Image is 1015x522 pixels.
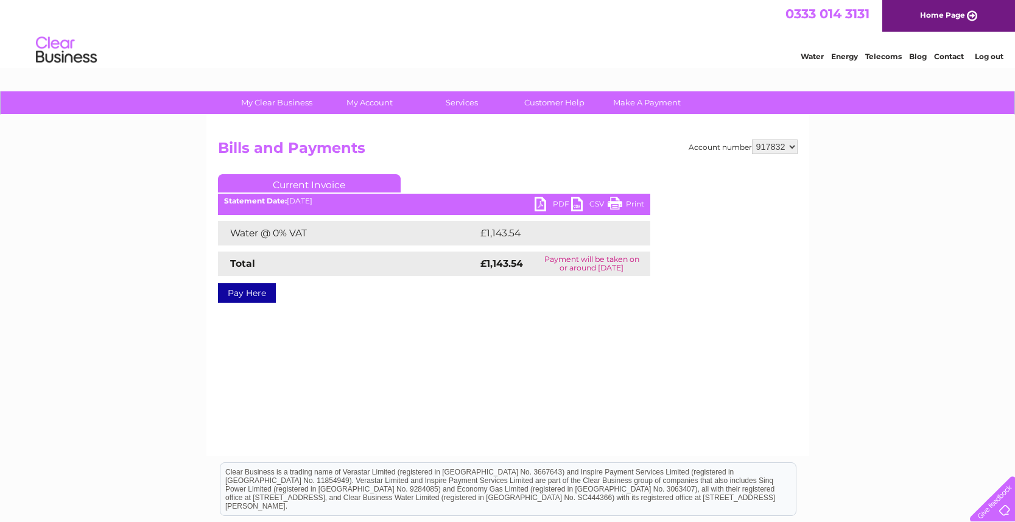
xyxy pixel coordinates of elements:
[535,197,571,214] a: PDF
[608,197,644,214] a: Print
[597,91,697,114] a: Make A Payment
[218,139,798,163] h2: Bills and Payments
[831,52,858,61] a: Energy
[227,91,327,114] a: My Clear Business
[975,52,1003,61] a: Log out
[865,52,902,61] a: Telecoms
[785,6,869,21] a: 0333 014 3131
[689,139,798,154] div: Account number
[218,174,401,192] a: Current Invoice
[35,32,97,69] img: logo.png
[319,91,420,114] a: My Account
[218,221,477,245] td: Water @ 0% VAT
[477,221,630,245] td: £1,143.54
[230,258,255,269] strong: Total
[934,52,964,61] a: Contact
[412,91,512,114] a: Services
[218,283,276,303] a: Pay Here
[218,197,650,205] div: [DATE]
[533,252,650,276] td: Payment will be taken on or around [DATE]
[571,197,608,214] a: CSV
[480,258,523,269] strong: £1,143.54
[224,196,287,205] b: Statement Date:
[801,52,824,61] a: Water
[220,7,796,59] div: Clear Business is a trading name of Verastar Limited (registered in [GEOGRAPHIC_DATA] No. 3667643...
[909,52,927,61] a: Blog
[504,91,605,114] a: Customer Help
